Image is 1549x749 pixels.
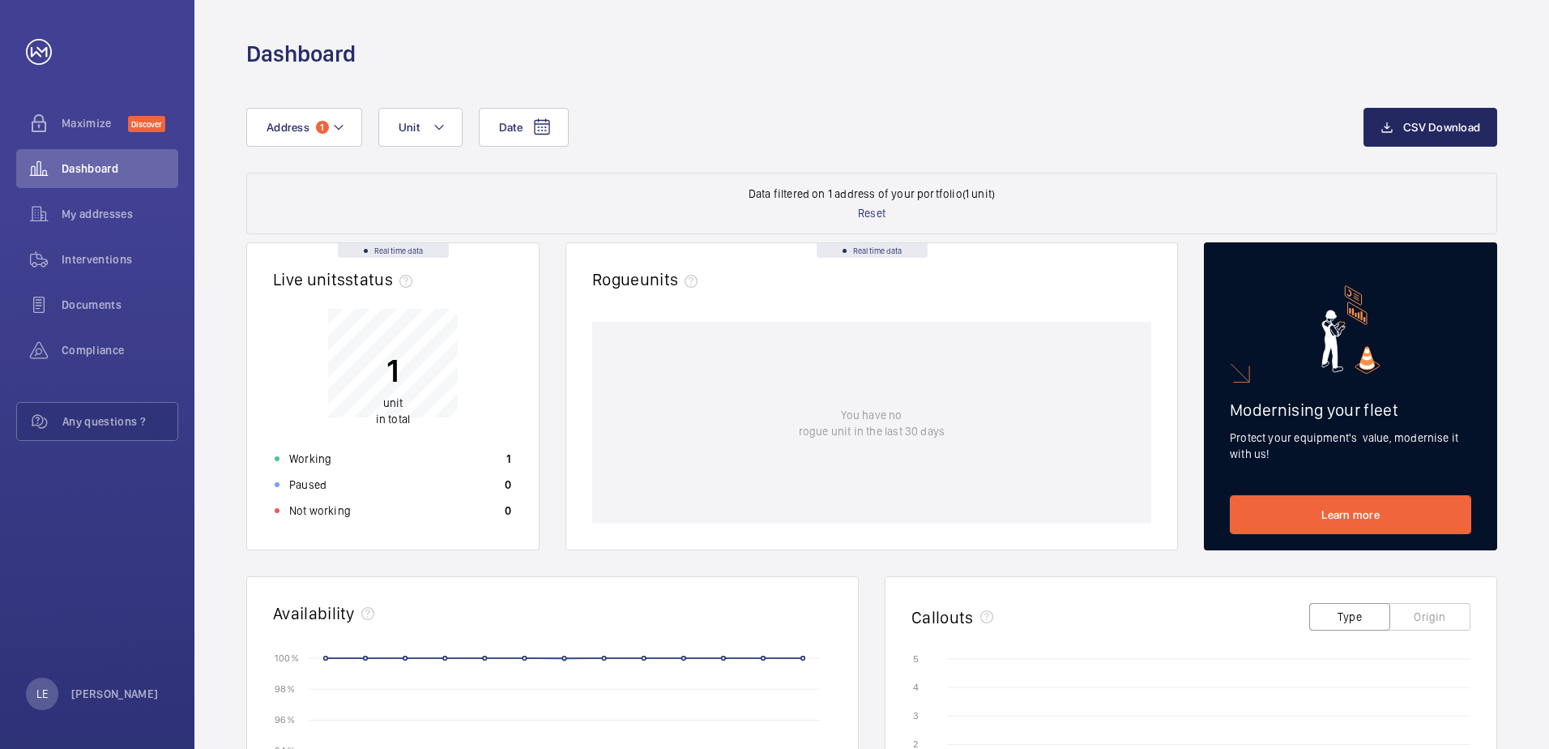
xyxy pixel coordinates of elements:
[1321,285,1380,374] img: marketing-card.svg
[506,451,511,467] p: 1
[275,683,295,695] text: 98 %
[799,407,945,439] p: You have no rogue unit in the last 30 days
[289,477,326,493] p: Paused
[1230,495,1471,534] a: Learn more
[62,297,178,313] span: Documents
[316,121,329,134] span: 1
[275,714,295,725] text: 96 %
[913,682,919,693] text: 4
[338,243,449,258] div: Real time data
[62,251,178,267] span: Interventions
[62,160,178,177] span: Dashboard
[1389,603,1470,631] button: Origin
[749,186,995,202] p: Data filtered on 1 address of your portfolio (1 unit)
[817,243,928,258] div: Real time data
[62,115,128,131] span: Maximize
[246,108,362,147] button: Address1
[1230,430,1471,462] p: Protect your equipment's value, modernise it with us!
[273,269,419,289] h2: Live units
[1230,400,1471,420] h2: Modernising your fleet
[246,39,356,69] h1: Dashboard
[499,121,523,134] span: Date
[62,413,177,430] span: Any questions ?
[505,477,511,493] p: 0
[505,503,511,519] p: 0
[275,652,299,663] text: 100 %
[36,686,48,702] p: LE
[71,686,159,702] p: [PERSON_NAME]
[267,121,309,134] span: Address
[289,451,331,467] p: Working
[1403,121,1480,134] span: CSV Download
[383,396,403,409] span: unit
[592,269,704,289] h2: Rogue
[376,350,410,391] p: 1
[1363,108,1497,147] button: CSV Download
[913,653,919,665] text: 5
[858,205,885,221] p: Reset
[913,710,919,721] text: 3
[345,269,419,289] span: status
[289,503,351,519] p: Not working
[376,395,410,427] p: in total
[640,269,705,289] span: units
[479,108,569,147] button: Date
[62,342,178,358] span: Compliance
[399,121,420,134] span: Unit
[1309,603,1390,631] button: Type
[62,206,178,222] span: My addresses
[273,603,355,623] h2: Availability
[378,108,463,147] button: Unit
[128,116,165,132] span: Discover
[911,607,974,627] h2: Callouts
